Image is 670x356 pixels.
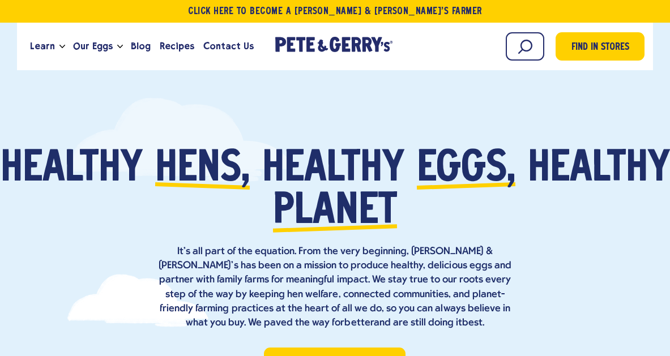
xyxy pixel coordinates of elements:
a: Our Eggs [69,31,117,62]
a: Find in Stores [556,32,645,61]
span: Contact Us [203,39,254,53]
p: It’s all part of the equation. From the very beginning, [PERSON_NAME] & [PERSON_NAME]’s has been ... [154,245,517,330]
a: Contact Us [199,31,258,62]
a: Learn [25,31,59,62]
a: Recipes [155,31,199,62]
button: Open the dropdown menu for Learn [59,45,65,49]
span: healthy [262,148,404,191]
span: Learn [30,39,55,53]
span: Blog [131,39,151,53]
strong: better [344,318,373,328]
strong: best [462,318,483,328]
span: planet [273,191,397,233]
span: Our Eggs [73,39,113,53]
span: Recipes [160,39,194,53]
button: Open the dropdown menu for Our Eggs [117,45,123,49]
a: Blog [126,31,155,62]
span: Find in Stores [571,40,629,55]
span: healthy [528,148,670,191]
span: eggs, [417,148,515,191]
span: Healthy [1,148,143,191]
input: Search [506,32,544,61]
span: hens, [155,148,250,191]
